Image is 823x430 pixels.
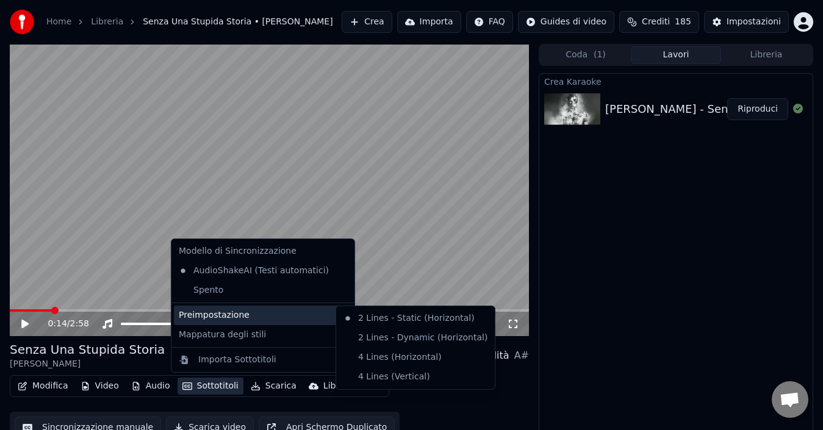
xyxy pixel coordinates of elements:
span: Crediti [642,16,670,28]
div: Aprire la chat [772,381,808,418]
div: 2 Lines - Static (Horizontal) [339,309,492,328]
button: Libreria [721,46,811,64]
nav: breadcrumb [46,16,333,28]
span: 185 [675,16,691,28]
span: 0:14 [48,318,66,330]
div: Importa Sottotitoli [198,354,276,366]
button: Impostazioni [704,11,789,33]
div: Tonalità [472,348,509,363]
button: Modifica [13,378,73,395]
div: 4 Lines (Vertical) [339,367,492,387]
img: youka [10,10,34,34]
span: Senza Una Stupida Storia • [PERSON_NAME] [143,16,332,28]
button: Crea [342,11,392,33]
div: Senza Una Stupida Storia [10,341,165,358]
button: Crediti185 [619,11,699,33]
button: Video [76,378,124,395]
div: 2 Lines - Dynamic (Horizontal) [339,328,492,348]
button: Coda [541,46,631,64]
a: Home [46,16,71,28]
div: Libreria cloud [323,380,381,392]
span: ( 1 ) [594,49,606,61]
button: Riproduci [727,98,788,120]
div: Spento [174,281,352,300]
span: 2:58 [70,318,89,330]
button: Sottotitoli [178,378,243,395]
div: Crea Karaoke [539,74,813,88]
div: [PERSON_NAME] [10,358,165,370]
button: Guides di video [518,11,614,33]
button: Lavori [631,46,721,64]
div: 4 Lines (Horizontal) [339,348,492,367]
div: AudioShakeAI (Testi automatici) [174,261,334,281]
div: Impostazioni [727,16,781,28]
button: Importa [397,11,461,33]
div: Preimpostazione [174,306,352,325]
div: / [48,318,77,330]
div: Modello di Sincronizzazione [174,242,352,261]
div: A# [514,348,529,363]
a: Libreria [91,16,123,28]
button: FAQ [466,11,513,33]
button: Scarica [246,378,301,395]
div: Mappatura degli stili [174,325,352,345]
button: Audio [126,378,175,395]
